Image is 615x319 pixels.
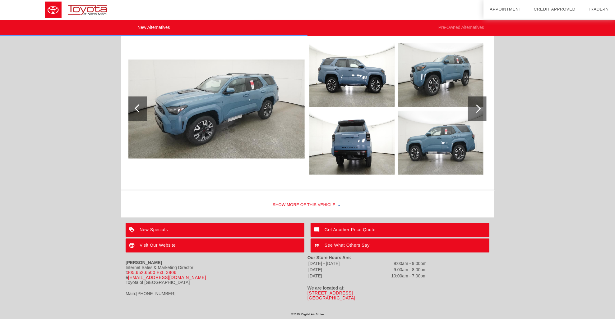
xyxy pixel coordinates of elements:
[364,261,427,266] td: 9:00am - 9:00pm
[126,265,307,285] div: Internet Sales & Marketing Director t e Toyota of [GEOGRAPHIC_DATA]
[126,239,140,253] img: ic_language_white_24dp_2x.png
[490,7,521,11] a: Appointment
[136,291,175,296] span: [PHONE_NUMBER]
[311,223,325,237] img: ic_mode_comment_white_24dp_2x.png
[307,255,351,260] strong: Our Store Hours Are:
[126,239,304,253] a: Visit Our Website
[309,111,395,175] img: 689d724111f0e1ce4ff354cb3d0bfd83.jpg
[588,7,609,11] a: Trade-In
[307,290,355,300] a: [STREET_ADDRESS][GEOGRAPHIC_DATA]
[398,43,483,107] img: 329625b16811b4aeb7a72c72132d0f59.jpg
[308,273,364,279] td: [DATE]
[311,239,325,253] img: ic_format_quote_white_24dp_2x.png
[364,267,427,272] td: 9:00am - 8:00pm
[126,223,140,237] img: ic_loyalty_white_24dp_2x.png
[126,291,307,296] div: Main:
[128,60,305,159] img: 4d5a149c414b49051b092508cffd133b.jpg
[308,261,364,266] td: [DATE] - [DATE]
[364,273,427,279] td: 10:00am - 7:00pm
[534,7,576,11] a: Credit Approved
[127,270,177,275] a: 305.652.6500 Ext. 3806
[308,267,364,272] td: [DATE]
[311,223,489,237] a: Get Another Price Quote
[311,239,489,253] a: See What Others Say
[121,193,494,218] div: Show More of this Vehicle
[309,43,395,107] img: 181cf796ebd9949c3c4711639d130027.jpg
[128,275,206,280] a: [EMAIL_ADDRESS][DOMAIN_NAME]
[126,260,162,265] strong: [PERSON_NAME]
[126,223,304,237] a: New Specials
[398,111,483,175] img: aae21b79b2626d1a59209b1b080e9f68.jpg
[307,285,345,290] strong: We are located at:
[307,20,615,36] li: Pre-Owned Alternatives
